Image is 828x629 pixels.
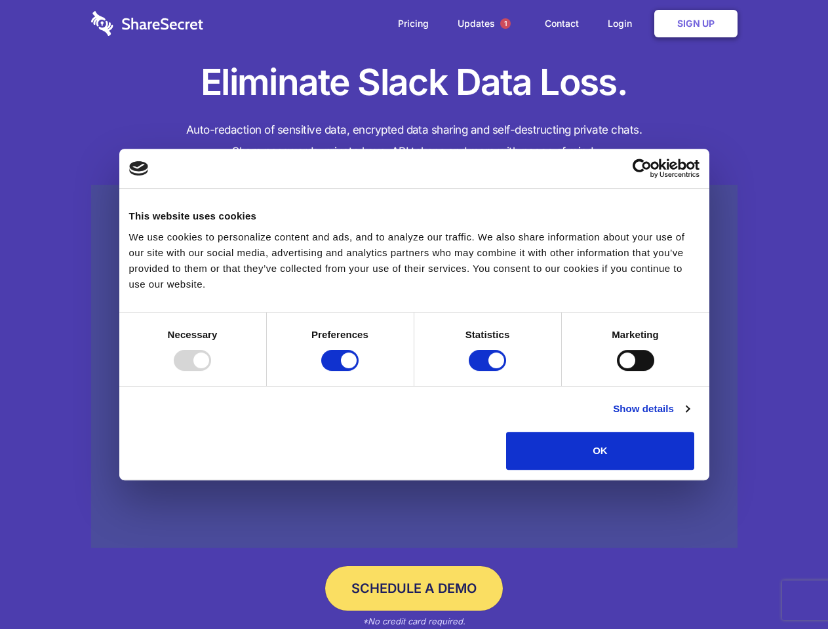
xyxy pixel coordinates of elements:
div: This website uses cookies [129,208,700,224]
strong: Marketing [612,329,659,340]
strong: Necessary [168,329,218,340]
img: logo [129,161,149,176]
a: Show details [613,401,689,417]
a: Usercentrics Cookiebot - opens in a new window [585,159,700,178]
div: We use cookies to personalize content and ads, and to analyze our traffic. We also share informat... [129,229,700,292]
strong: Statistics [465,329,510,340]
em: *No credit card required. [363,616,465,626]
strong: Preferences [311,329,368,340]
a: Schedule a Demo [325,566,503,611]
img: logo-wordmark-white-trans-d4663122ce5f474addd5e946df7df03e33cb6a1c49d2221995e7729f52c070b2.svg [91,11,203,36]
h4: Auto-redaction of sensitive data, encrypted data sharing and self-destructing private chats. Shar... [91,119,738,162]
a: Pricing [385,3,442,44]
a: Login [595,3,652,44]
a: Contact [532,3,592,44]
a: Wistia video thumbnail [91,185,738,548]
button: OK [506,432,694,470]
span: 1 [500,18,511,29]
a: Sign Up [654,10,738,37]
h1: Eliminate Slack Data Loss. [91,59,738,106]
